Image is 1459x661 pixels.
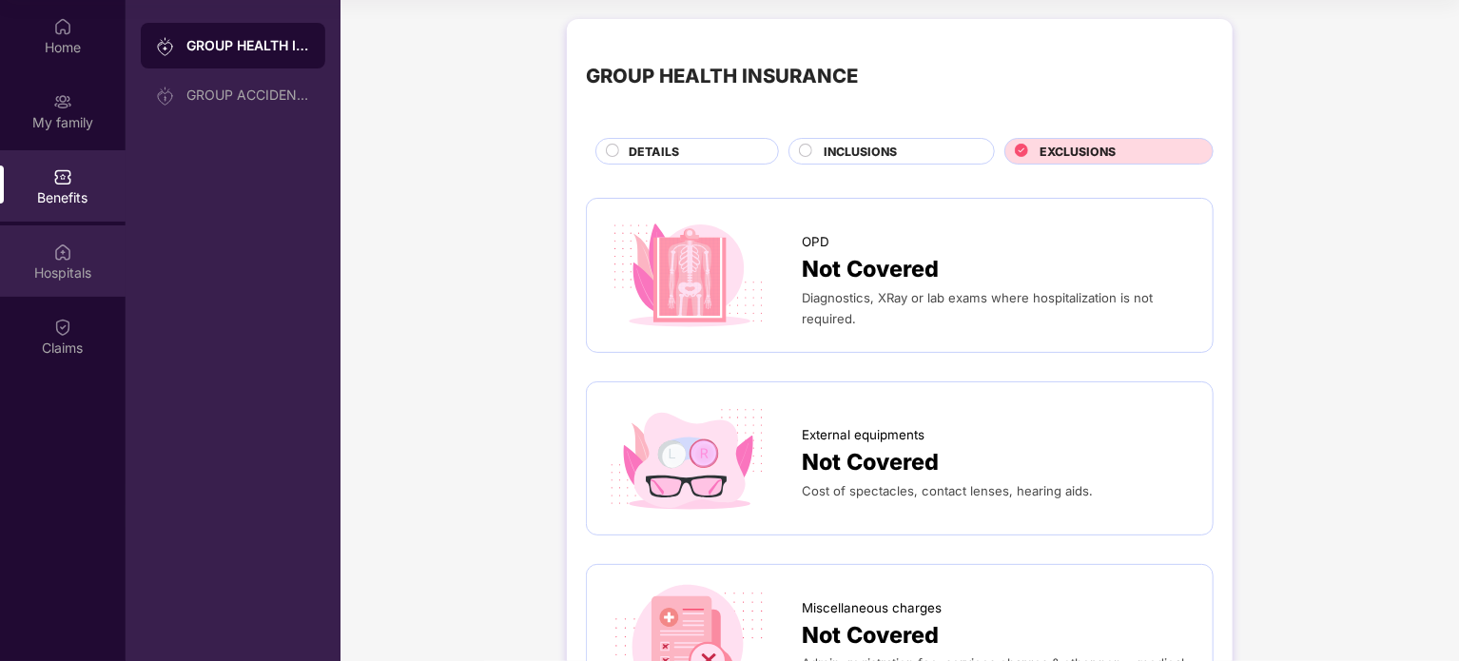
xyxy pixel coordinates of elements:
[629,143,679,161] span: DETAILS
[156,37,175,56] img: svg+xml;base64,PHN2ZyB3aWR0aD0iMjAiIGhlaWdodD0iMjAiIHZpZXdCb3g9IjAgMCAyMCAyMCIgZmlsbD0ibm9uZSIgeG...
[186,36,310,55] div: GROUP HEALTH INSURANCE
[802,290,1153,326] span: Diagnostics, XRay or lab exams where hospitalization is not required.
[606,401,770,515] img: icon
[53,92,72,111] img: svg+xml;base64,PHN2ZyB3aWR0aD0iMjAiIGhlaWdodD0iMjAiIHZpZXdCb3g9IjAgMCAyMCAyMCIgZmlsbD0ibm9uZSIgeG...
[156,87,175,106] img: svg+xml;base64,PHN2ZyB3aWR0aD0iMjAiIGhlaWdodD0iMjAiIHZpZXdCb3g9IjAgMCAyMCAyMCIgZmlsbD0ibm9uZSIgeG...
[802,445,939,480] span: Not Covered
[802,483,1093,498] span: Cost of spectacles, contact lenses, hearing aids.
[824,143,897,161] span: INCLUSIONS
[53,17,72,36] img: svg+xml;base64,PHN2ZyBpZD0iSG9tZSIgeG1sbnM9Imh0dHA6Ly93d3cudzMub3JnLzIwMDAvc3ZnIiB3aWR0aD0iMjAiIG...
[186,87,310,103] div: GROUP ACCIDENTAL INSURANCE
[802,232,829,252] span: OPD
[586,61,858,91] div: GROUP HEALTH INSURANCE
[53,243,72,262] img: svg+xml;base64,PHN2ZyBpZD0iSG9zcGl0YWxzIiB4bWxucz0iaHR0cDovL3d3dy53My5vcmcvMjAwMC9zdmciIHdpZHRoPS...
[802,598,942,618] span: Miscellaneous charges
[802,618,939,653] span: Not Covered
[53,167,72,186] img: svg+xml;base64,PHN2ZyBpZD0iQmVuZWZpdHMiIHhtbG5zPSJodHRwOi8vd3d3LnczLm9yZy8yMDAwL3N2ZyIgd2lkdGg9Ij...
[802,252,939,287] span: Not Covered
[606,218,770,332] img: icon
[53,318,72,337] img: svg+xml;base64,PHN2ZyBpZD0iQ2xhaW0iIHhtbG5zPSJodHRwOi8vd3d3LnczLm9yZy8yMDAwL3N2ZyIgd2lkdGg9IjIwIi...
[802,425,924,445] span: External equipments
[1040,143,1116,161] span: EXCLUSIONS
